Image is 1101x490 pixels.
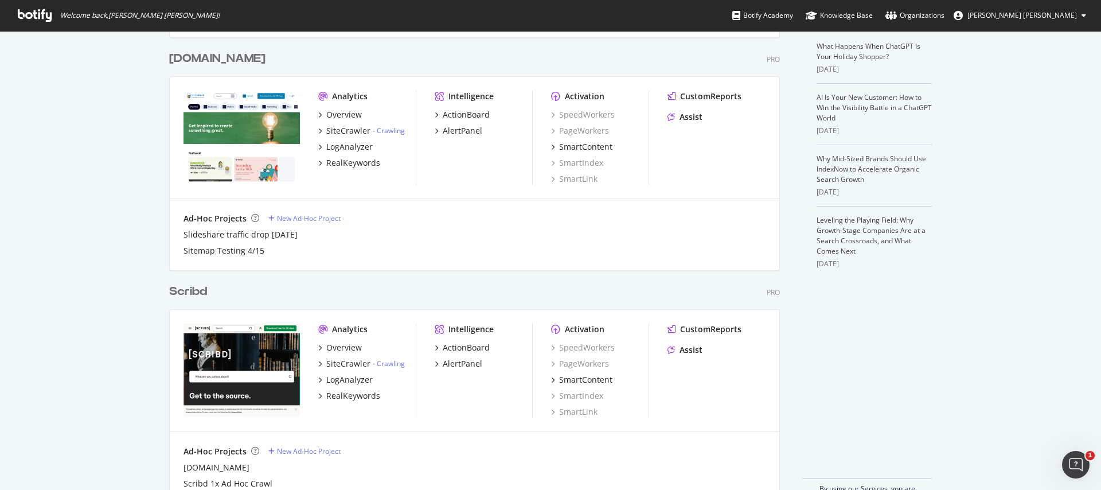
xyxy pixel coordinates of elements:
div: Ad-Hoc Projects [183,446,247,457]
a: PageWorkers [551,125,609,137]
div: Knowledge Base [806,10,873,21]
a: [DOMAIN_NAME] [169,50,270,67]
a: Crawling [377,359,405,368]
img: slideshare.net [183,91,300,184]
div: LogAnalyzer [326,374,373,386]
div: Intelligence [448,324,494,335]
a: SmartIndex [551,157,603,169]
div: SmartContent [559,141,612,153]
div: SiteCrawler [326,358,370,370]
a: New Ad-Hoc Project [268,446,341,456]
div: Overview [326,342,362,353]
div: Analytics [332,324,368,335]
span: Welcome back, [PERSON_NAME] [PERSON_NAME] ! [60,11,220,20]
img: scribd.com [183,324,300,417]
div: Overview [326,109,362,120]
a: PageWorkers [551,358,609,370]
div: Pro [767,55,780,64]
div: New Ad-Hoc Project [277,446,341,456]
div: CustomReports [680,91,741,102]
a: SmartIndex [551,390,603,402]
a: Overview [318,109,362,120]
a: New Ad-Hoc Project [268,213,341,223]
div: [DATE] [817,187,932,197]
a: Assist [667,344,702,356]
a: Scribd 1x Ad Hoc Crawl [183,478,272,489]
div: Assist [680,111,702,123]
a: CustomReports [667,324,741,335]
a: SiteCrawler- Crawling [318,358,405,370]
div: LogAnalyzer [326,141,373,153]
iframe: Intercom live chat [1062,451,1090,479]
div: RealKeywords [326,157,380,169]
div: AlertPanel [443,358,482,370]
a: LogAnalyzer [318,141,373,153]
div: SiteCrawler [326,125,370,137]
span: Cooper Bernier [967,10,1077,20]
span: 1 [1086,451,1095,460]
div: ActionBoard [443,109,490,120]
div: Scribd [169,283,207,300]
button: [PERSON_NAME] [PERSON_NAME] [944,6,1095,25]
a: ActionBoard [435,109,490,120]
div: SmartContent [559,374,612,386]
a: SmartContent [551,374,612,386]
a: SmartContent [551,141,612,153]
a: Crawling [377,126,405,135]
div: RealKeywords [326,390,380,402]
div: [DATE] [817,259,932,269]
a: Leveling the Playing Field: Why Growth-Stage Companies Are at a Search Crossroads, and What Comes... [817,215,926,256]
a: Sitemap Testing 4/15 [183,245,264,256]
div: Activation [565,324,604,335]
div: Activation [565,91,604,102]
a: Slideshare traffic drop [DATE] [183,229,298,240]
div: [DATE] [817,126,932,136]
a: RealKeywords [318,390,380,402]
div: - [373,126,405,135]
div: Botify Academy [732,10,793,21]
div: Organizations [885,10,944,21]
a: CustomReports [667,91,741,102]
div: - [373,359,405,368]
a: SmartLink [551,406,598,418]
a: ActionBoard [435,342,490,353]
a: AlertPanel [435,125,482,137]
a: RealKeywords [318,157,380,169]
div: Analytics [332,91,368,102]
div: AlertPanel [443,125,482,137]
div: [DATE] [817,64,932,75]
a: Why Mid-Sized Brands Should Use IndexNow to Accelerate Organic Search Growth [817,154,926,184]
div: [DOMAIN_NAME] [169,50,266,67]
div: Assist [680,344,702,356]
a: SpeedWorkers [551,109,615,120]
a: AI Is Your New Customer: How to Win the Visibility Battle in a ChatGPT World [817,92,932,123]
a: [DOMAIN_NAME] [183,462,249,473]
a: What Happens When ChatGPT Is Your Holiday Shopper? [817,41,920,61]
a: SpeedWorkers [551,342,615,353]
div: Intelligence [448,91,494,102]
a: SmartLink [551,173,598,185]
a: Assist [667,111,702,123]
a: AlertPanel [435,358,482,370]
div: CustomReports [680,324,741,335]
a: LogAnalyzer [318,374,373,386]
div: ActionBoard [443,342,490,353]
div: Ad-Hoc Projects [183,213,247,224]
a: Scribd [169,283,212,300]
a: SiteCrawler- Crawling [318,125,405,137]
a: Overview [318,342,362,353]
div: Pro [767,287,780,297]
div: New Ad-Hoc Project [277,213,341,223]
